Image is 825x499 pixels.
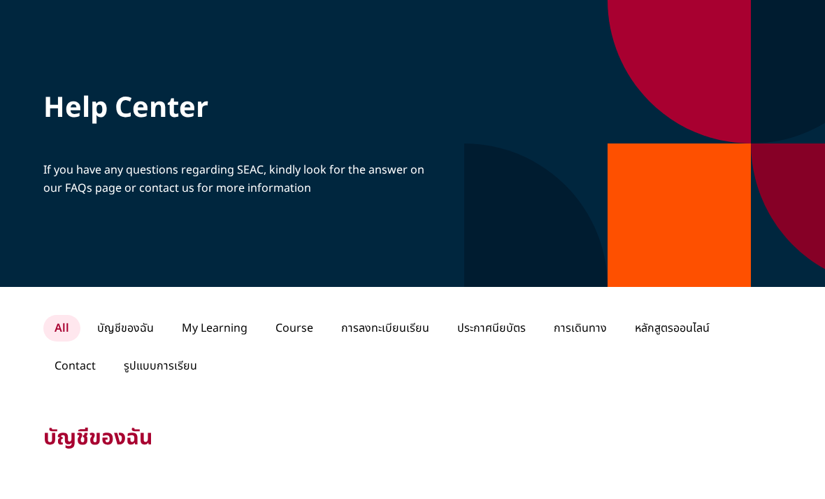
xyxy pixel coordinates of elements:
p: Help Center [43,90,442,127]
p: รูปแบบการเรียน [113,353,208,379]
p: บัญชีของฉัน [43,424,782,452]
p: หลักสูตรออนไลน์ [624,315,721,342]
p: การเดินทาง [543,315,618,342]
p: บัญชีของฉัน [86,315,165,342]
p: If you have any questions regarding SEAC, kindly look for the answer on our FAQs page or contact ... [43,161,442,197]
p: Contact [43,353,107,379]
p: My Learning [171,315,259,342]
p: การลงทะเบียนเรียน [330,315,440,342]
p: All [43,315,80,342]
p: Course [264,315,324,342]
p: ประกาศนียบัตร [446,315,537,342]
